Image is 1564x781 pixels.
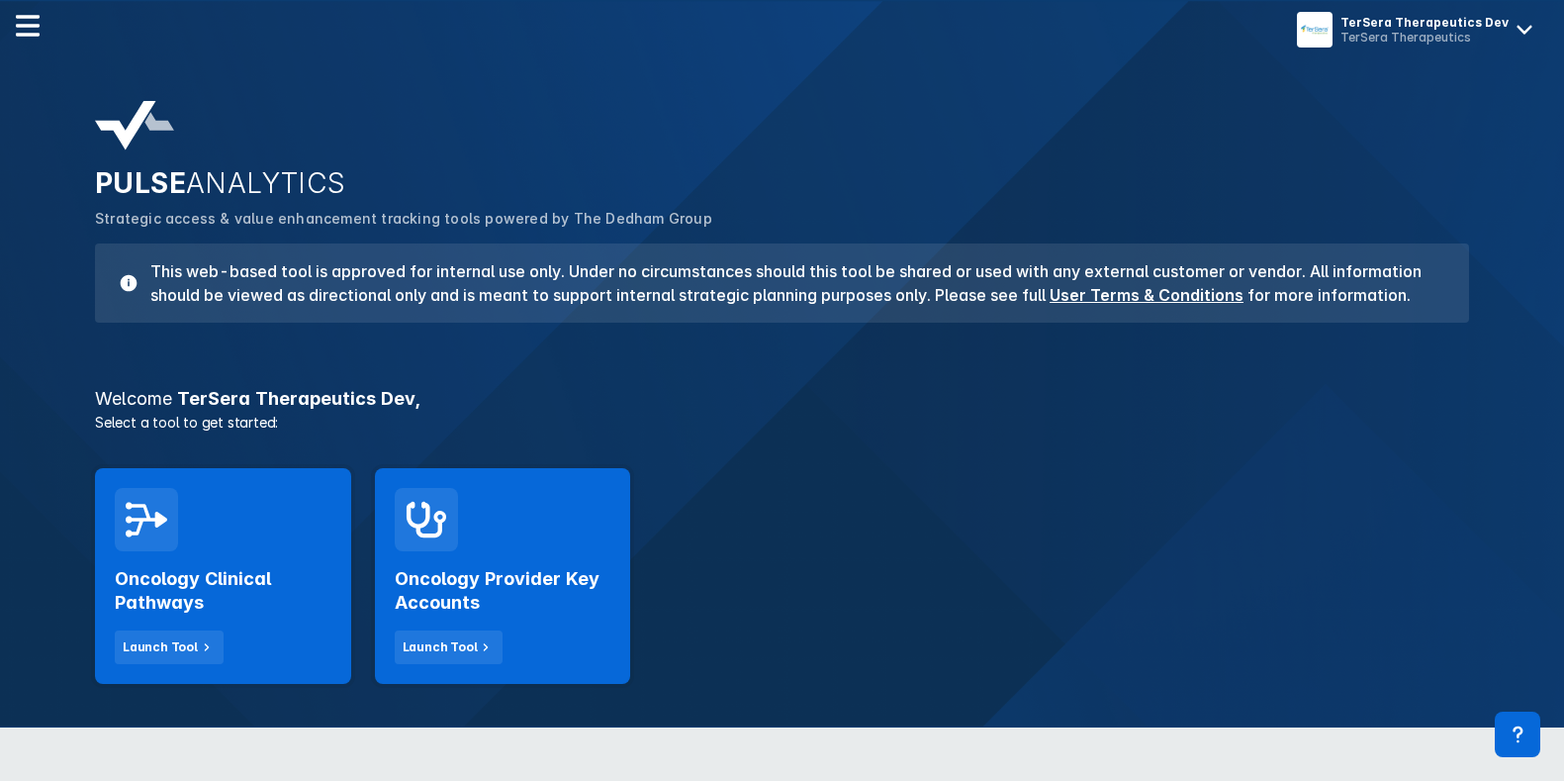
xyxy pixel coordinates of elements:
[375,468,631,684] a: Oncology Provider Key AccountsLaunch Tool
[16,14,40,38] img: menu--horizontal.svg
[95,388,172,409] span: Welcome
[395,631,504,664] button: Launch Tool
[83,412,1481,433] p: Select a tool to get started:
[95,166,1469,200] h2: PULSE
[395,567,611,615] h2: Oncology Provider Key Accounts
[95,208,1469,230] p: Strategic access & value enhancement tracking tools powered by The Dedham Group
[1050,285,1243,305] a: User Terms & Conditions
[1340,30,1509,45] div: TerSera Therapeutics
[1301,16,1329,44] img: menu button
[123,638,198,656] div: Launch Tool
[115,567,331,615] h2: Oncology Clinical Pathways
[95,101,174,150] img: pulse-analytics-logo
[115,631,224,664] button: Launch Tool
[1495,712,1540,757] div: Contact Support
[138,259,1445,307] h3: This web-based tool is approved for internal use only. Under no circumstances should this tool be...
[95,468,351,684] a: Oncology Clinical PathwaysLaunch Tool
[403,638,478,656] div: Launch Tool
[186,166,346,200] span: ANALYTICS
[1340,15,1509,30] div: TerSera Therapeutics Dev
[83,390,1481,408] h3: TerSera Therapeutics Dev ,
